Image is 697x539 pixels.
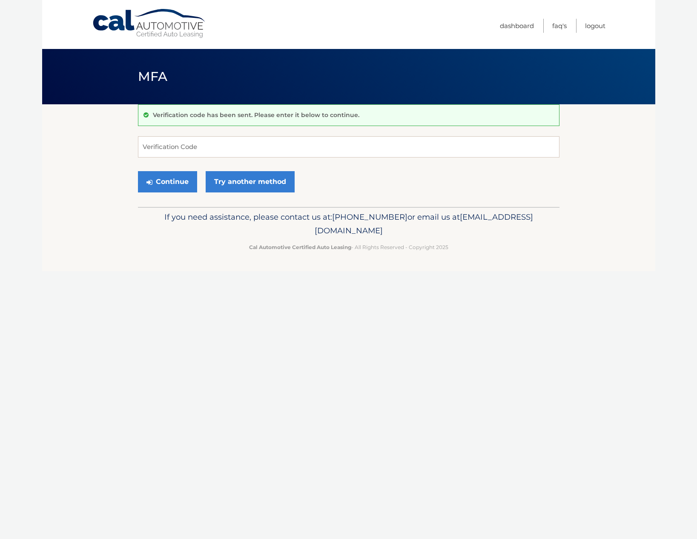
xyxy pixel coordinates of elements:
[143,210,554,238] p: If you need assistance, please contact us at: or email us at
[143,243,554,252] p: - All Rights Reserved - Copyright 2025
[249,244,351,250] strong: Cal Automotive Certified Auto Leasing
[552,19,567,33] a: FAQ's
[138,171,197,192] button: Continue
[315,212,533,235] span: [EMAIL_ADDRESS][DOMAIN_NAME]
[138,69,168,84] span: MFA
[92,9,207,39] a: Cal Automotive
[206,171,295,192] a: Try another method
[500,19,534,33] a: Dashboard
[153,111,359,119] p: Verification code has been sent. Please enter it below to continue.
[585,19,605,33] a: Logout
[138,136,559,158] input: Verification Code
[332,212,407,222] span: [PHONE_NUMBER]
